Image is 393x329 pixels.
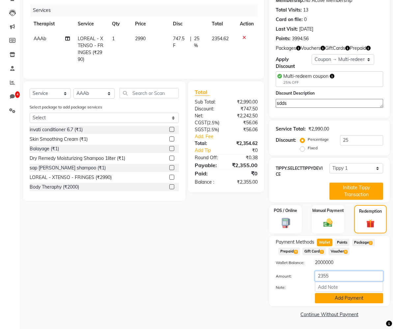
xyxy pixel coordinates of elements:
[208,120,218,125] span: 2.5%
[226,140,263,147] div: ₹2,354.62
[304,16,307,23] div: 0
[190,99,226,105] div: Sub Total:
[190,154,226,161] div: Round Off:
[270,311,388,318] a: Continue Without Payment
[352,239,375,246] span: Package
[301,45,321,52] span: Vouchers
[30,104,102,110] label: Select package to add package services
[315,293,383,303] button: Add Payment
[276,165,329,177] label: TIPPY.SELECTTIPPYDEVICE
[276,126,306,133] div: Service Total:
[325,45,345,52] span: GiftCards
[15,91,20,98] span: 4
[302,248,326,255] span: Gift Card
[292,35,309,42] div: 3994.56
[271,273,310,279] label: Amount:
[271,284,310,290] label: Note:
[30,164,106,171] div: sap [PERSON_NAME] shampoo (₹1)
[364,218,377,229] img: _gift.svg
[226,126,263,133] div: ₹56.06
[226,99,263,105] div: ₹2,990.00
[108,16,131,31] th: Qty
[195,127,207,133] span: SGST
[30,4,263,16] div: Services
[226,105,263,112] div: ₹747.50
[308,136,329,142] label: Percentage
[278,248,300,255] span: Prepaid
[30,16,74,31] th: Therapist
[190,35,191,49] span: |
[208,127,218,132] span: 2.5%
[112,36,115,42] span: 1
[274,208,297,214] label: POS / Online
[320,250,323,254] span: 1
[276,90,315,96] label: Discount Description
[276,239,314,246] span: Payment Methods
[34,36,46,42] span: AAAb
[226,179,263,186] div: ₹2,355.00
[194,35,204,49] span: 25 %
[212,36,229,42] span: 2354.62
[344,250,348,254] span: 4
[208,16,236,31] th: Total
[359,208,382,214] label: Redemption
[190,140,226,147] div: Total:
[190,133,263,140] a: Add. Fee
[190,119,226,126] div: ( )
[2,91,18,102] a: 4
[226,119,263,126] div: ₹56.06
[195,89,210,96] span: Total
[30,174,112,181] div: LOREAL - XTENSO - FRINGES (₹2990)
[30,155,125,162] div: Dry Remedy Moisturizing Shampoo 1liter (₹1)
[315,271,383,281] input: Amount
[312,208,344,214] label: Manual Payment
[173,35,187,49] span: 747.5 F
[74,16,108,31] th: Service
[335,239,350,246] span: Points
[190,126,226,133] div: ( )
[190,105,226,112] div: Discount:
[226,169,263,177] div: ₹0
[271,260,310,266] label: Wallet Balance:
[236,16,258,31] th: Action
[30,126,83,133] div: invati conditioner 6.7 (₹1)
[120,88,179,98] input: Search or Scan
[328,248,350,255] span: Voucher
[350,45,366,52] span: Prepaid
[317,239,332,246] span: Wallet
[283,73,328,79] span: Multi-redeem coupon
[30,184,79,191] div: Body Theraphy (₹2000)
[190,169,226,177] div: Paid:
[30,136,88,143] div: Skin Smoothing Cream (₹1)
[276,26,298,33] div: Last Visit:
[278,218,293,228] img: _pos-terminal.svg
[303,7,308,14] div: 13
[190,112,226,119] div: Net:
[78,36,103,62] span: LOREAL - XTENSO - FRINGES (₹2990)
[315,282,383,292] input: Add Note
[329,183,383,200] button: Initiate Tippy Transaction
[276,35,291,42] div: Points:
[190,161,226,169] div: Payable:
[190,147,232,154] a: Add Tip
[276,45,296,52] span: Packages
[308,126,329,133] div: ₹2,990.00
[276,137,296,144] div: Discount:
[131,16,169,31] th: Price
[294,250,297,254] span: 6
[299,26,313,33] div: [DATE]
[135,36,146,42] span: 2990
[283,80,334,85] div: 25% OFF
[310,259,388,266] div: 2000000
[226,112,263,119] div: ₹2,242.50
[30,145,59,152] div: Balayage (₹1)
[321,218,335,228] img: _cash.svg
[195,120,207,126] span: CGST
[276,16,303,23] div: Card on file:
[226,154,263,161] div: ₹0.38
[369,241,373,245] span: 2
[190,179,226,186] div: Balance :
[276,56,312,70] div: Apply Discount
[169,16,208,31] th: Disc
[308,145,318,151] label: Fixed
